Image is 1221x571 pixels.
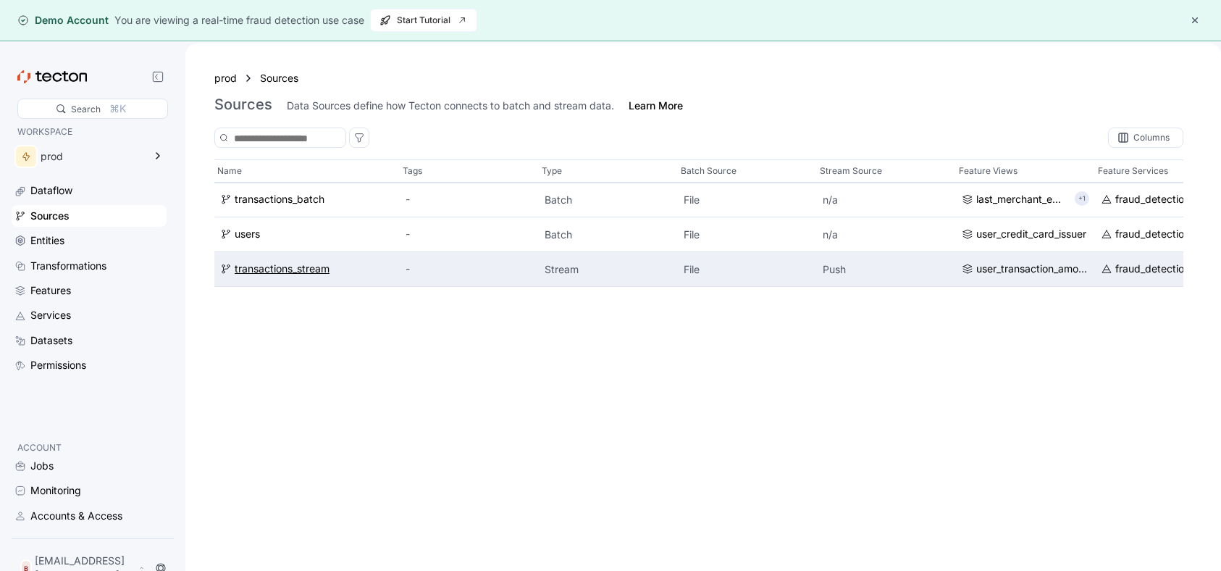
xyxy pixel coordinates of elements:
div: Permissions [30,357,86,373]
a: transactions_batch [220,192,394,208]
div: user_transaction_amount_totals [976,262,1089,278]
p: Tags [403,164,422,178]
div: Monitoring [30,483,81,499]
p: Feature Views [959,164,1018,178]
p: Stream [545,262,672,277]
div: You are viewing a real-time fraud detection use case [114,12,364,28]
p: Batch [545,228,672,242]
p: ACCOUNT [17,441,161,455]
a: transactions_stream [220,262,394,278]
div: Search [71,102,101,116]
a: last_merchant_embedding [962,192,1069,208]
div: Features [30,283,71,299]
p: Feature Services [1098,164,1168,178]
a: Features [12,280,167,301]
div: Datasets [30,333,72,349]
p: File [684,262,811,277]
a: Datasets [12,330,167,351]
div: Demo Account [17,13,109,28]
p: Push [823,262,950,277]
a: fraud_detection_feature_service:v2 [1101,192,1208,208]
p: Name [217,164,242,178]
span: Start Tutorial [379,9,468,31]
div: prod [41,151,143,162]
a: Entities [12,230,167,251]
p: File [684,193,811,207]
div: Columns [1133,133,1170,142]
div: Accounts & Access [30,508,122,524]
div: Search⌘K [17,99,168,119]
p: WORKSPACE [17,125,161,139]
p: +1 [1078,192,1086,207]
p: Stream Source [820,164,882,178]
div: fraud_detection_feature_service:v2 [1115,192,1208,208]
p: n/a [823,193,950,207]
a: Jobs [12,455,167,477]
div: - [406,262,533,278]
div: Transformations [30,258,106,274]
a: Services [12,304,167,326]
div: ⌘K [109,101,126,117]
div: Data Sources define how Tecton connects to batch and stream data. [287,99,614,113]
a: user_credit_card_issuer [962,227,1089,243]
div: - [406,192,533,208]
a: Dataflow [12,180,167,201]
div: Jobs [30,458,54,474]
div: fraud_detection_feature_service:v2 [1115,262,1208,278]
div: Services [30,307,71,323]
div: Columns [1108,128,1183,148]
h3: Sources [214,96,272,113]
div: Entities [30,233,64,249]
div: transactions_stream [235,262,330,278]
div: Sources [30,208,70,224]
a: users [220,227,394,243]
a: Accounts & Access [12,505,167,527]
a: Permissions [12,354,167,376]
div: user_credit_card_issuer [976,227,1086,243]
p: Batch [545,193,672,207]
a: Sources [260,70,311,86]
a: user_transaction_amount_totals [962,262,1089,278]
a: Monitoring [12,480,167,501]
a: prod [214,70,237,86]
p: Batch Source [681,164,737,178]
div: - [406,227,533,243]
a: fraud_detection_feature_service:v2 [1101,262,1208,278]
p: File [684,228,811,242]
a: Sources [12,205,167,227]
p: Type [542,164,562,178]
a: Transformations [12,255,167,277]
div: transactions_batch [235,192,324,208]
div: last_merchant_embedding [976,192,1069,208]
a: Learn More [629,99,683,113]
div: Dataflow [30,183,72,199]
button: Start Tutorial [370,9,477,32]
p: n/a [823,228,950,242]
div: users [235,227,260,243]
